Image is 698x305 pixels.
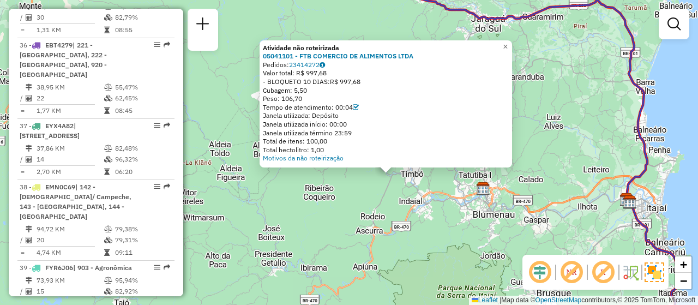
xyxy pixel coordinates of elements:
[558,259,585,285] span: Exibir NR
[623,195,637,210] img: CDD Camboriú
[26,288,32,295] i: Total de Atividades
[263,120,509,129] div: Janela utilizada início: 00:00
[104,107,110,114] i: Tempo total em rota
[104,288,112,295] i: % de utilização da cubagem
[20,122,80,140] span: 37 -
[45,41,73,49] span: EBT4279
[115,154,170,165] td: 96,32%
[680,274,687,288] span: −
[263,44,339,52] strong: Atividade não roteirizada
[26,237,32,243] i: Total de Atividades
[115,93,170,104] td: 62,45%
[36,247,104,258] td: 4,74 KM
[36,224,104,235] td: 94,72 KM
[263,94,509,103] div: Peso: 106,70
[104,226,112,232] i: % de utilização do peso
[469,296,698,305] div: Map data © contributors,© 2025 TomTom, Microsoft
[26,84,32,91] i: Distância Total
[115,12,170,23] td: 82,79%
[115,275,170,286] td: 95,94%
[645,262,664,282] img: Exibir/Ocultar setores
[115,166,170,177] td: 06:20
[104,145,112,152] i: % de utilização do peso
[20,154,25,165] td: /
[263,137,509,146] div: Total de itens: 100,00
[26,226,32,232] i: Distância Total
[675,273,691,289] a: Zoom out
[115,25,170,35] td: 08:55
[115,143,170,154] td: 82,48%
[36,105,104,116] td: 1,77 KM
[263,129,509,137] div: Janela utilizada término 23:59
[535,296,582,304] a: OpenStreetMap
[20,166,25,177] td: =
[20,105,25,116] td: =
[499,40,512,53] a: Close popup
[36,166,104,177] td: 2,70 KM
[36,275,104,286] td: 73,93 KM
[263,61,509,69] div: Pedidos:
[263,154,344,162] a: Motivos da não roteirização
[104,237,112,243] i: % de utilização da cubagem
[36,235,104,246] td: 20
[164,264,170,271] em: Rota exportada
[263,86,509,95] div: Cubagem: 5,50
[353,103,359,111] a: Com service time
[45,264,73,272] span: FYR6J06
[115,247,170,258] td: 09:11
[663,13,685,35] a: Exibir filtros
[154,264,160,271] em: Opções
[36,12,104,23] td: 30
[36,25,104,35] td: 1,31 KM
[263,69,509,77] div: Valor total: R$ 997,68
[20,25,25,35] td: =
[20,183,131,220] span: | 142 - [DEMOGRAPHIC_DATA]/ Campeche, 143 - [GEOGRAPHIC_DATA], 144 - [GEOGRAPHIC_DATA]
[20,247,25,258] td: =
[20,12,25,23] td: /
[675,256,691,273] a: Zoom in
[104,14,112,21] i: % de utilização da cubagem
[20,41,107,79] span: 36 -
[619,193,634,207] img: CDD Itajaí
[26,95,32,101] i: Total de Atividades
[622,264,639,281] img: Fluxo de ruas
[36,82,104,93] td: 38,95 KM
[45,122,74,130] span: EYX4A82
[115,82,170,93] td: 55,47%
[680,258,687,271] span: +
[26,14,32,21] i: Total de Atividades
[36,143,104,154] td: 37,86 KM
[36,286,104,297] td: 15
[115,286,170,297] td: 82,92%
[20,93,25,104] td: /
[115,235,170,246] td: 79,31%
[115,105,170,116] td: 08:45
[104,277,112,284] i: % de utilização do peso
[472,296,498,304] a: Leaflet
[164,41,170,48] em: Rota exportada
[527,259,553,285] span: Ocultar deslocamento
[26,277,32,284] i: Distância Total
[164,183,170,190] em: Rota exportada
[263,111,509,120] div: Janela utilizada: Depósito
[330,77,360,86] span: R$ 997,68
[192,13,214,38] a: Nova sessão e pesquisa
[164,122,170,129] em: Rota exportada
[26,145,32,152] i: Distância Total
[36,154,104,165] td: 14
[289,61,325,69] a: 23414272
[154,183,160,190] em: Opções
[154,122,160,129] em: Opções
[590,259,616,285] span: Exibir rótulo
[36,93,104,104] td: 22
[500,296,501,304] span: |
[263,52,413,60] a: 05041101 - FTB COMERCIO DE ALIMENTOS LTDA
[26,156,32,163] i: Total de Atividades
[476,182,490,196] img: CDD Blumenau
[263,146,509,154] div: Total hectolitro: 1,00
[104,84,112,91] i: % de utilização do peso
[115,224,170,235] td: 79,38%
[104,95,112,101] i: % de utilização da cubagem
[104,156,112,163] i: % de utilização da cubagem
